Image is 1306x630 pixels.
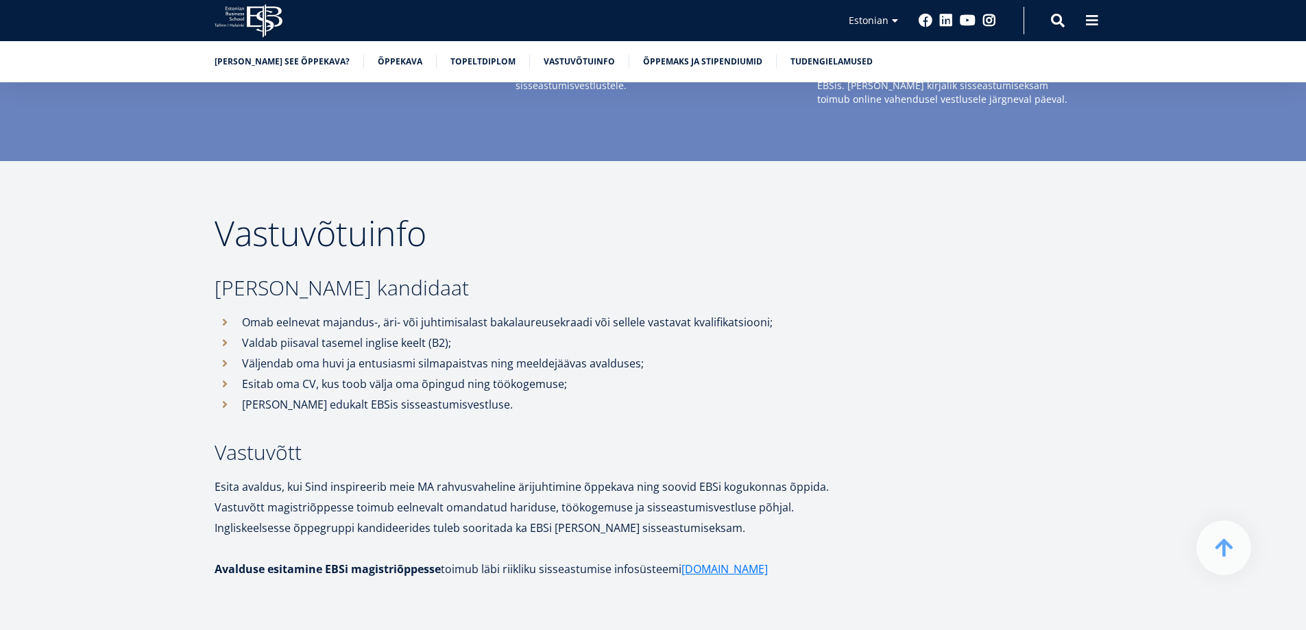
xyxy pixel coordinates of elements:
[215,561,441,577] strong: Avalduse esitamine EBSi magistriõppesse
[215,216,866,250] h2: Vastuvõtuinfo
[817,65,1091,106] p: [PERSON_NAME] vastuvõtuvestlused EBSis. [PERSON_NAME] kirjalik sisseastumiseksam toimub online va...
[215,442,866,463] h3: Vastuvõtt
[215,278,866,298] h3: [PERSON_NAME] kandidaat
[681,559,768,579] a: [DOMAIN_NAME]
[790,55,873,69] a: Tudengielamused
[326,1,388,13] span: Perekonnanimi
[242,312,866,332] p: Omab eelnevat majandus-, äri- või juhtimisalast bakalaureusekraadi või sellele vastavat kvalifika...
[378,55,422,69] a: Õppekava
[919,14,932,27] a: Facebook
[643,55,762,69] a: Õppemaks ja stipendiumid
[16,134,226,147] span: Rahvusvaheline ärijuhtimine ([GEOGRAPHIC_DATA])
[450,55,516,69] a: Topeltdiplom
[215,497,866,538] p: Vastuvõtt magistriõppesse toimub eelnevalt omandatud hariduse, töökogemuse ja sisseastumisvestlus...
[960,14,976,27] a: Youtube
[242,332,866,353] p: Valdab piisaval tasemel inglise keelt (B2);
[3,135,12,144] input: Rahvusvaheline ärijuhtimine ([GEOGRAPHIC_DATA])
[242,353,866,374] p: Väljendab oma huvi ja entusiasmi silmapaistvas ning meeldejäävas avalduses;
[215,476,866,497] p: Esita avaldus, kui Sind inspireerib meie MA rahvusvaheline ärijuhtimine õppekava ning soovid EBSi...
[544,55,615,69] a: Vastuvõtuinfo
[215,559,866,579] p: toimub läbi riikliku sisseastumise infosüsteemi
[939,14,953,27] a: Linkedin
[242,374,866,394] p: Esitab oma CV, kus toob välja oma õpingud ning töökogemuse;
[242,394,866,415] p: [PERSON_NAME] edukalt EBSis sisseastumisvestluse.
[982,14,996,27] a: Instagram
[215,55,350,69] a: [PERSON_NAME] see õppekava?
